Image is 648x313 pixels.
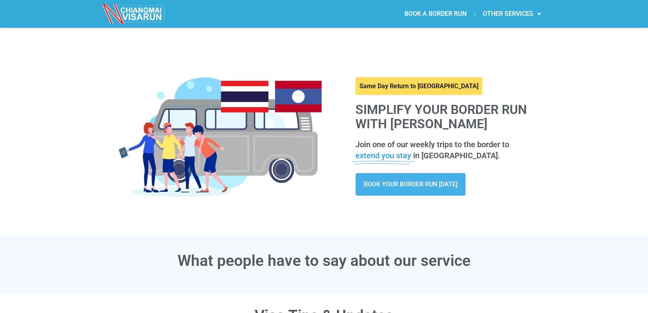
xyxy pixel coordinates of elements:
[103,253,546,269] h3: What people have to say about our service
[397,5,474,23] a: BOOK A BORDER RUN
[355,103,538,131] h1: Simplify your border run with [PERSON_NAME]
[413,151,500,160] span: in [GEOGRAPHIC_DATA].
[355,140,509,149] span: Join one of our weekly trips to the border to
[324,5,549,23] nav: Menu
[475,5,549,23] a: OTHER SERVICES
[364,181,457,188] span: BOOK YOUR BORDER RUN [DATE]
[355,173,466,196] a: BOOK YOUR BORDER RUN [DATE]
